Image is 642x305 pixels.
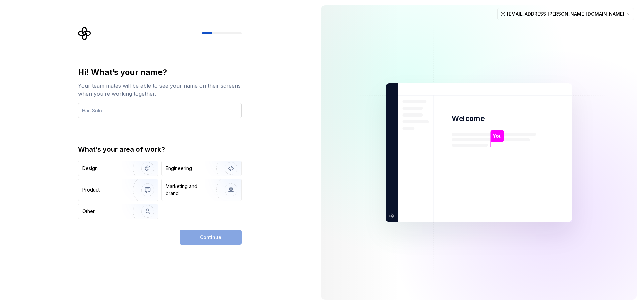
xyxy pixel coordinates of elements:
div: Hi! What’s your name? [78,67,242,78]
div: Your team mates will be able to see your name on their screens when you’re working together. [78,82,242,98]
p: You [493,132,502,139]
input: Han Solo [78,103,242,118]
button: [EMAIL_ADDRESS][PERSON_NAME][DOMAIN_NAME] [497,8,634,20]
span: [EMAIL_ADDRESS][PERSON_NAME][DOMAIN_NAME] [507,11,624,17]
div: Design [82,165,98,172]
div: Other [82,208,95,215]
div: Product [82,186,100,193]
div: Engineering [166,165,192,172]
svg: Supernova Logo [78,27,91,40]
p: Welcome [452,113,485,123]
div: Marketing and brand [166,183,211,197]
div: What’s your area of work? [78,145,242,154]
